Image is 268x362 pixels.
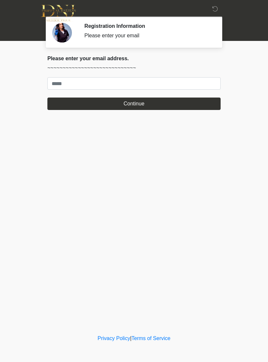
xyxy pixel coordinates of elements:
[131,335,170,341] a: Terms of Service
[84,32,211,40] div: Please enter your email
[52,23,72,43] img: Agent Avatar
[47,98,221,110] button: Continue
[130,335,131,341] a: |
[41,5,76,22] img: DNJ Med Boutique Logo
[47,55,221,62] h2: Please enter your email address.
[47,64,221,72] p: ~~~~~~~~~~~~~~~~~~~~~~~~~~~~~
[98,335,130,341] a: Privacy Policy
